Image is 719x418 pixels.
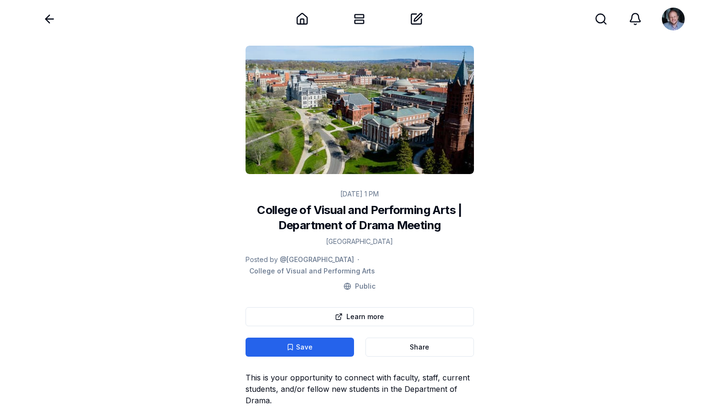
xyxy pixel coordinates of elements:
button: Share [365,338,474,357]
p: [GEOGRAPHIC_DATA] [326,237,393,246]
div: Posted by [246,250,474,277]
h2: College of Visual and Performing Arts | Department of Drama Meeting [246,203,474,233]
a: Learn more [246,313,474,322]
p: [DATE] 1 PM [340,178,379,199]
img: mattbritten [662,8,685,30]
div: Public [344,281,375,292]
a: @[GEOGRAPHIC_DATA] [278,254,358,265]
a: College of Visual and Performing Arts [246,265,375,277]
span: College of Visual and Performing Arts [249,267,375,275]
button: Learn more [246,307,474,326]
span: @ [GEOGRAPHIC_DATA] [280,255,354,263]
img: College of Visual and Performing Arts | Department of Drama Meeting [246,46,474,174]
button: Save [246,338,354,357]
